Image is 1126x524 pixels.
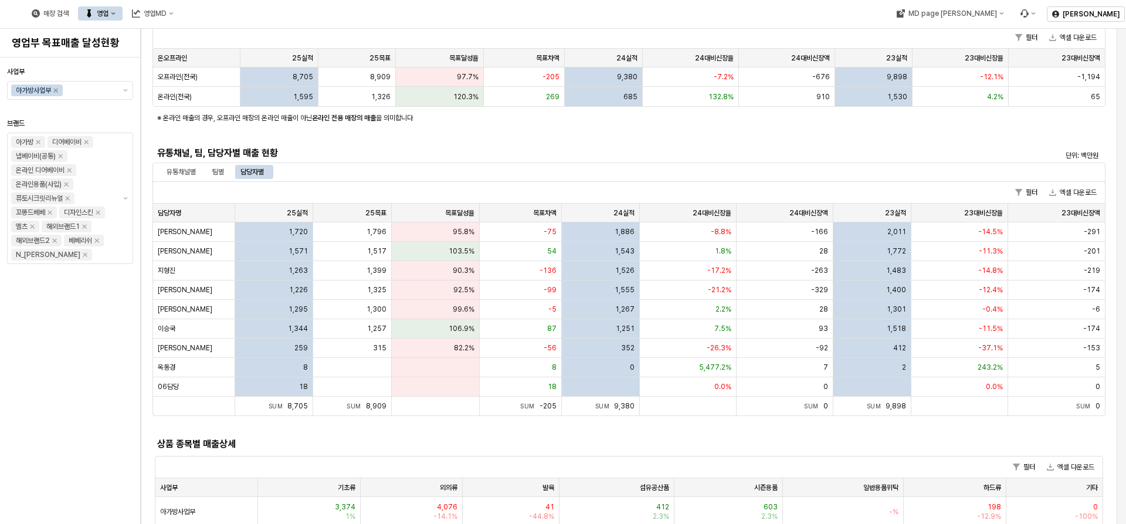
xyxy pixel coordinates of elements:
[887,246,906,256] span: 1,772
[1083,343,1100,353] span: -153
[157,147,863,159] h5: 유통채널, 팀, 담당자별 매출 현황
[693,208,731,218] span: 24대비신장율
[867,403,886,410] span: Sum
[293,72,313,82] span: 8,705
[978,343,1003,353] span: -37.1%
[653,512,669,521] span: 2.3%
[983,483,1001,492] span: 하드류
[1047,6,1125,22] button: [PERSON_NAME]
[453,227,474,236] span: 95.8%
[547,246,557,256] span: 54
[542,72,559,82] span: -205
[613,208,635,218] span: 24실적
[457,72,479,82] span: 97.7%
[144,9,167,18] div: 영업MD
[544,227,557,236] span: -75
[988,502,1001,512] span: 198
[160,165,203,179] div: 유통채널별
[205,165,231,179] div: 팀별
[617,72,637,82] span: 9,380
[158,343,212,353] span: [PERSON_NAME]
[545,502,554,512] span: 41
[707,266,731,275] span: -17.2%
[335,502,355,512] span: 3,374
[16,249,80,261] div: N_[PERSON_NAME]
[449,324,474,333] span: 106.9%
[615,266,635,275] span: 1,526
[893,343,906,353] span: 412
[614,402,635,410] span: 9,380
[811,266,828,275] span: -263
[16,235,50,246] div: 해외브랜드2
[7,67,25,76] span: 사업부
[97,9,108,18] div: 영업
[367,324,386,333] span: 1,257
[16,221,28,232] div: 엘츠
[544,343,557,353] span: -56
[1084,266,1100,275] span: -219
[764,502,778,512] span: 603
[1061,53,1100,63] span: 23대비신장액
[233,165,271,179] div: 담당자별
[160,483,178,492] span: 사업부
[615,227,635,236] span: 1,886
[345,512,355,521] span: 1%
[294,343,308,353] span: 259
[371,92,391,102] span: 1,326
[1013,6,1042,21] div: Menu item 6
[823,402,828,410] span: 0
[529,512,554,521] span: -44.8%
[980,72,1003,82] span: -12.1%
[1084,227,1100,236] span: -291
[1096,382,1100,391] span: 0
[158,285,212,295] span: [PERSON_NAME]
[52,238,57,243] div: Remove 해외브랜드2
[887,72,907,82] span: 9,898
[1061,208,1100,218] span: 23대비신장액
[30,224,35,229] div: Remove 엘츠
[1010,185,1042,200] button: 필터
[269,403,288,410] span: Sum
[887,305,906,314] span: 1,301
[595,403,615,410] span: Sum
[453,92,479,102] span: 120.3%
[365,208,386,218] span: 25목표
[453,266,474,275] span: 90.3%
[1096,402,1100,410] span: 0
[157,438,863,450] h5: 상품 종목별 매출상세
[16,84,51,96] div: 아가방사업부
[546,92,559,102] span: 269
[695,53,734,63] span: 24대비신장율
[373,343,386,353] span: 315
[1084,246,1100,256] span: -201
[118,133,133,263] button: 제안 사항 표시
[908,9,996,18] div: MD page [PERSON_NAME]
[823,363,828,372] span: 7
[1083,285,1100,295] span: -174
[347,403,366,410] span: Sum
[16,164,65,176] div: 온라인 디어베이비
[816,343,828,353] span: -92
[1091,92,1100,102] span: 65
[540,266,557,275] span: -136
[25,6,76,21] div: 매장 검색
[964,208,1003,218] span: 23대비신장율
[433,512,457,521] span: -14.1%
[292,53,313,63] span: 25실적
[887,92,907,102] span: 1,530
[715,305,731,314] span: 2.2%
[1076,403,1096,410] span: Sum
[547,324,557,333] span: 87
[754,483,778,492] span: 시즌용품
[699,363,731,372] span: 5,477.2%
[58,154,63,158] div: Remove 냅베이비(공통)
[67,168,72,173] div: Remove 온라인 디어베이비
[548,305,557,314] span: -5
[789,208,828,218] span: 24대비신장액
[367,227,386,236] span: 1,796
[367,305,386,314] span: 1,300
[16,150,56,162] div: 냅베이비(공통)
[78,6,123,21] button: 영업
[886,402,906,410] span: 9,898
[978,266,1003,275] span: -14.8%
